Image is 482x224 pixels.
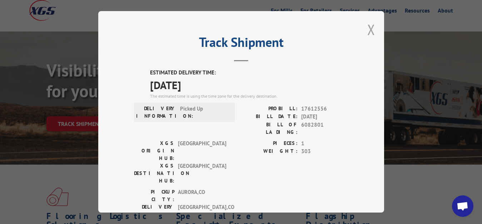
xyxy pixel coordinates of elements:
[150,77,348,93] span: [DATE]
[241,105,298,113] label: PROBILL:
[301,121,348,136] span: 6082801
[241,113,298,121] label: BILL DATE:
[301,140,348,148] span: 1
[301,147,348,156] span: 303
[241,121,298,136] label: BILL OF LADING:
[134,162,174,185] label: XGS DESTINATION HUB:
[301,105,348,113] span: 17612556
[301,113,348,121] span: [DATE]
[134,37,348,51] h2: Track Shipment
[136,105,177,120] label: DELIVERY INFORMATION:
[134,203,174,218] label: DELIVERY CITY:
[241,147,298,156] label: WEIGHT:
[134,140,174,162] label: XGS ORIGIN HUB:
[178,188,226,203] span: AURORA , CO
[180,105,228,120] span: Picked Up
[367,20,375,39] button: Close modal
[241,140,298,148] label: PIECES:
[452,195,473,217] div: Open chat
[134,188,174,203] label: PICKUP CITY:
[150,93,348,99] div: The estimated time is using the time zone for the delivery destination.
[178,162,226,185] span: [GEOGRAPHIC_DATA]
[150,69,348,77] label: ESTIMATED DELIVERY TIME:
[178,140,226,162] span: [GEOGRAPHIC_DATA]
[178,203,226,218] span: [GEOGRAPHIC_DATA] , CO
